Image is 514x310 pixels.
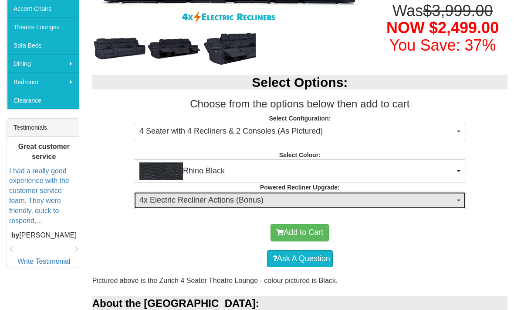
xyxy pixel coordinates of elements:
span: Rhino Black [139,162,455,180]
a: I had a really good experience with the customer service team. They were friendly, quick to respo... [9,167,69,224]
span: NOW $2,499.00 [386,19,499,37]
b: Great customer service [18,143,70,160]
span: 4 Seater with 4 Recliners & 2 Consoles (As Pictured) [139,126,455,137]
button: 4 Seater with 4 Recliners & 2 Consoles (As Pictured) [134,123,466,140]
a: Dining [7,54,79,72]
h1: Was [378,2,507,54]
a: Bedroom [7,72,79,91]
del: $3,999.00 [423,2,493,20]
strong: Powered Recliner Upgrade: [260,184,340,191]
b: by [11,231,20,239]
strong: Select Colour: [279,152,321,158]
h3: Choose from the options below then add to cart [92,98,507,110]
a: Sofa Beds [7,36,79,54]
a: Write Testimonial [17,258,70,265]
a: Theatre Lounges [7,17,79,36]
a: Ask A Question [267,250,333,268]
button: 4x Electric Recliner Actions (Bonus) [134,192,466,209]
p: [PERSON_NAME] [9,231,79,241]
strong: Select Configuration: [269,115,331,122]
button: Rhino BlackRhino Black [134,159,466,183]
button: Add to Cart [271,224,329,241]
div: Testimonials [7,119,79,137]
font: You Save: 37% [389,36,496,54]
span: 4x Electric Recliner Actions (Bonus) [139,195,455,206]
img: Rhino Black [139,162,183,180]
a: Clearance [7,91,79,109]
b: Select Options: [252,75,348,90]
